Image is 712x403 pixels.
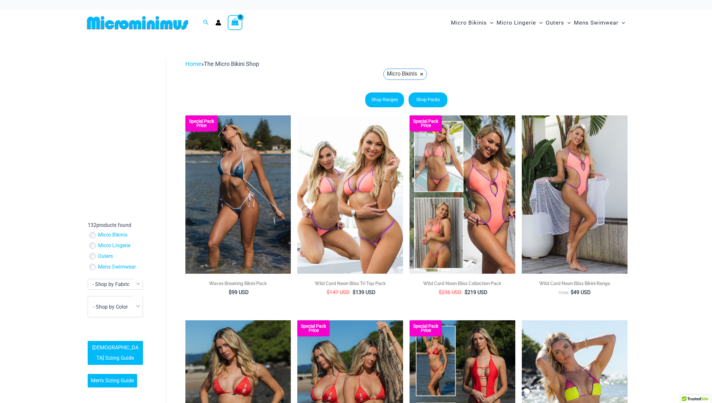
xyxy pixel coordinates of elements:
[84,16,191,30] img: MM SHOP LOGO FLAT
[439,289,442,295] span: $
[410,119,442,128] b: Special Pack Price
[228,15,243,30] a: View Shopping Cart, empty
[297,115,403,274] a: Wild Card Neon Bliss Tri Top PackWild Card Neon Bliss Tri Top Pack BWild Card Neon Bliss Tri Top ...
[410,115,515,274] img: Collection Pack (7)
[465,289,487,295] bdi: 219 USD
[185,115,291,274] img: Waves Breaking Ocean 312 Top 456 Bottom 08
[448,12,628,34] nav: Site Navigation
[387,69,417,79] span: Micro Bikinis
[88,341,143,365] a: [DEMOGRAPHIC_DATA] Sizing Guide
[204,60,259,67] span: The Micro Bikini Shop
[522,280,628,287] h2: Wild Card Neon Bliss Bikini Range
[522,115,628,274] a: Wild Card Neon Bliss 312 Top 01Wild Card Neon Bliss 819 One Piece St Martin 5996 Sarong 04Wild Ca...
[571,289,591,295] bdi: 49 USD
[88,374,137,387] a: Men’s Sizing Guide
[88,222,96,228] span: 132
[571,289,574,295] span: $
[410,324,442,333] b: Special Pack Price
[297,280,403,289] a: Wild Card Neon Bliss Tri Top Pack
[88,220,143,230] p: products found
[487,15,493,31] span: Menu Toggle
[229,289,249,295] bdi: 99 USD
[88,296,143,317] span: - Shop by Color
[327,289,330,295] span: $
[215,20,221,26] a: Account icon link
[297,280,403,287] h2: Wild Card Neon Bliss Tri Top Pack
[497,15,536,31] span: Micro Lingerie
[88,279,143,290] span: - Shop by Fabric
[185,60,259,67] span: »
[572,13,627,33] a: Mens SwimwearMenu ToggleMenu Toggle
[98,253,113,260] a: Outers
[365,92,404,107] a: Shop Ranges
[88,54,146,183] iframe: TrustedSite Certified
[449,13,495,33] a: Micro BikinisMenu ToggleMenu Toggle
[353,289,356,295] span: $
[439,289,462,295] bdi: 236 USD
[559,291,569,295] span: From:
[410,280,515,287] h2: Wild Card Neon Bliss Collection Pack
[93,304,128,310] span: - Shop by Color
[229,289,232,295] span: $
[522,115,628,274] img: Wild Card Neon Bliss 312 Top 01
[383,69,427,80] a: Micro Bikinis ×
[185,60,201,67] a: Home
[353,289,376,295] bdi: 139 USD
[297,324,330,333] b: Special Pack Price
[564,15,571,31] span: Menu Toggle
[297,115,403,274] img: Wild Card Neon Bliss Tri Top Pack
[185,115,291,274] a: Waves Breaking Ocean 312 Top 456 Bottom 08 Waves Breaking Ocean 312 Top 456 Bottom 04Waves Breaki...
[451,15,487,31] span: Micro Bikinis
[410,280,515,289] a: Wild Card Neon Bliss Collection Pack
[185,280,291,287] h2: Waves Breaking Bikini Pack
[409,92,447,107] a: Shop Packs
[185,280,291,289] a: Waves Breaking Bikini Pack
[185,119,218,128] b: Special Pack Price
[619,15,625,31] span: Menu Toggle
[93,281,129,287] span: - Shop by Fabric
[522,280,628,289] a: Wild Card Neon Bliss Bikini Range
[574,15,619,31] span: Mens Swimwear
[88,296,143,317] span: - Shop by Color
[98,232,127,239] a: Micro Bikinis
[544,13,572,33] a: OutersMenu ToggleMenu Toggle
[536,15,542,31] span: Menu Toggle
[410,115,515,274] a: Collection Pack (7) Collection Pack B (1)Collection Pack B (1)
[420,71,423,77] span: ×
[98,264,136,270] a: Mens Swimwear
[465,289,467,295] span: $
[88,279,143,289] span: - Shop by Fabric
[203,19,209,27] a: Search icon link
[327,289,350,295] bdi: 147 USD
[546,15,564,31] span: Outers
[98,242,130,249] a: Micro Lingerie
[495,13,544,33] a: Micro LingerieMenu ToggleMenu Toggle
